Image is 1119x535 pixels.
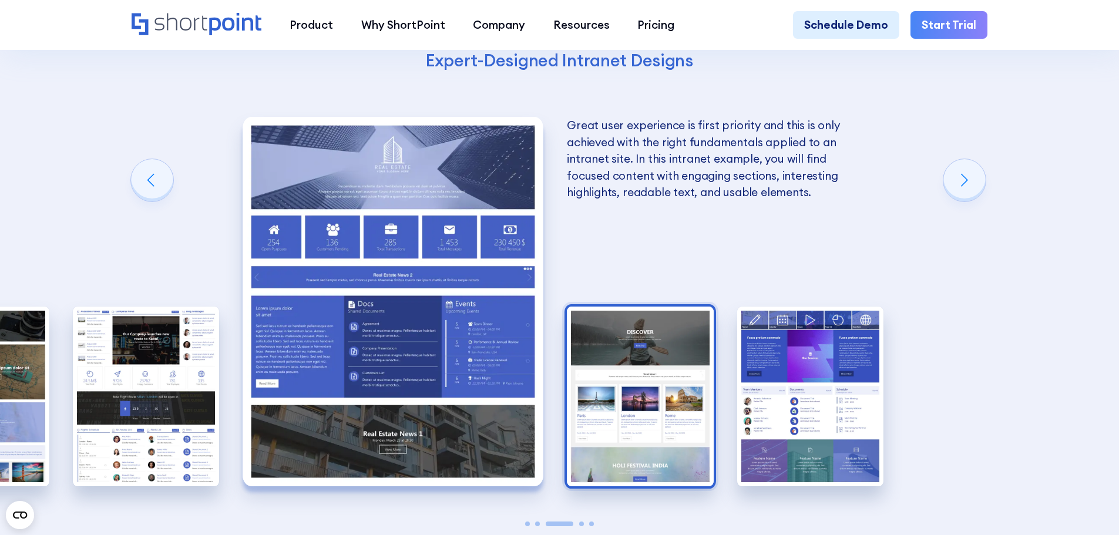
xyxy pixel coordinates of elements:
div: Product [290,16,333,33]
div: Resources [553,16,610,33]
img: SharePoint Communication site example for news [567,307,714,487]
a: Resources [539,11,624,39]
span: Go to slide 2 [535,521,540,526]
a: Schedule Demo [793,11,899,39]
div: Company [473,16,525,33]
span: Go to slide 3 [546,521,574,526]
a: Product [275,11,347,39]
iframe: Chat Widget [908,399,1119,535]
div: Pricing [637,16,674,33]
span: Go to slide 5 [589,521,594,526]
p: Great user experience is first priority and this is only achieved with the right fundamentals app... [567,117,868,201]
div: 3 / 5 [243,117,543,486]
img: Internal SharePoint site example for company policy [243,117,543,486]
div: Previous slide [131,159,173,201]
a: Home [132,13,261,37]
div: 4 / 5 [567,307,714,487]
span: Go to slide 1 [525,521,530,526]
div: 5 / 5 [737,307,884,487]
a: Pricing [624,11,689,39]
button: Open CMP widget [6,501,34,529]
div: Why ShortPoint [361,16,445,33]
span: Go to slide 4 [579,521,584,526]
h4: Expert-Designed Intranet Designs [245,49,875,71]
a: Why ShortPoint [347,11,459,39]
div: Next slide [943,159,986,201]
img: HR SharePoint site example for Homepage [73,307,220,487]
div: 2 / 5 [73,307,220,487]
a: Start Trial [910,11,987,39]
a: Company [459,11,539,39]
img: HR SharePoint site example for documents [737,307,884,487]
